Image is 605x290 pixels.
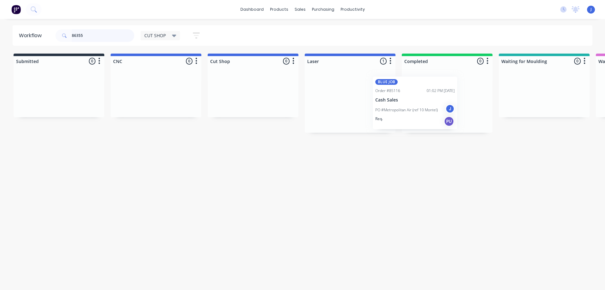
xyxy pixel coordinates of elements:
[237,5,267,14] a: dashboard
[267,5,291,14] div: products
[19,32,45,39] div: Workflow
[72,29,134,42] input: Search for orders...
[309,5,337,14] div: purchasing
[291,5,309,14] div: sales
[591,7,592,12] span: J
[144,32,166,39] span: CUT SHOP
[337,5,368,14] div: productivity
[11,5,21,14] img: Factory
